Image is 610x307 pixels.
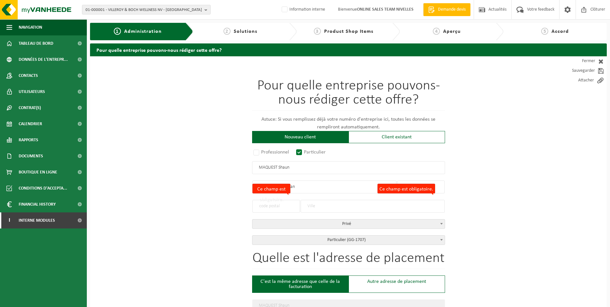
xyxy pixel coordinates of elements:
span: 01-000001 - VILLEROY & BOCH WELLNESS NV - [GEOGRAPHIC_DATA] [86,5,202,15]
label: Particulier [295,148,328,157]
input: Rue [252,181,396,193]
a: Sauvegarder [549,66,607,76]
span: Demande devis [436,6,467,13]
span: Boutique en ligne [19,164,57,180]
a: 1Administration [95,28,180,35]
span: 3 [314,28,321,35]
span: Conditions d'accepta... [19,180,67,196]
span: Documents [19,148,43,164]
span: Product Shop Items [324,29,373,34]
div: Autre adresse de placement [349,275,445,293]
span: Accord [551,29,569,34]
span: Solutions [234,29,257,34]
input: Numéro [397,181,445,193]
a: Attacher [549,76,607,85]
a: 3Product Shop Items [300,28,387,35]
span: Rapports [19,132,38,148]
span: I [6,212,12,228]
p: Astuce: Si vous remplissez déjà votre numéro d'entreprise ici, toutes les données se rempliront a... [252,116,445,131]
span: Calendrier [19,116,42,132]
span: Contacts [19,68,38,84]
span: Particulier (GG-1707) [252,235,445,245]
label: Ce champ est obligatoire. [252,184,290,193]
span: Financial History [19,196,56,212]
span: 1 [114,28,121,35]
span: Utilisateurs [19,84,45,100]
h1: Pour quelle entreprise pouvons-nous rédiger cette offre? [252,79,445,111]
span: Privé [252,219,445,229]
span: Navigation [19,19,42,35]
a: 2Solutions [196,28,284,35]
div: C'est la même adresse que celle de la facturation [252,275,349,293]
span: Données de l'entrepr... [19,51,68,68]
a: 5Accord [507,28,604,35]
button: 01-000001 - VILLEROY & BOCH WELLNESS NV - [GEOGRAPHIC_DATA] [82,5,211,14]
input: Ville [301,200,445,213]
input: Nom [252,161,445,174]
span: Interne modules [19,212,55,228]
label: Ce champ est obligatoire. [378,184,435,193]
label: Professionnel [252,148,291,157]
span: Contrat(s) [19,100,41,116]
a: Fermer [549,56,607,66]
strong: ONLINE SALES TEAM NIVELLES [357,7,414,12]
a: Demande devis [423,3,470,16]
label: Information interne [280,5,325,14]
div: Nouveau client [252,131,349,143]
input: code postal [252,200,300,213]
span: 4 [433,28,440,35]
span: Aperçu [443,29,461,34]
span: Tableau de bord [19,35,53,51]
div: Client existant [349,131,445,143]
a: 4Aperçu [403,28,490,35]
h2: Pour quelle entreprise pouvons-nous rédiger cette offre? [90,43,607,56]
span: Privé [252,219,445,228]
span: Administration [124,29,162,34]
span: 2 [223,28,231,35]
span: 5 [541,28,548,35]
h1: Quelle est l'adresse de placement [252,251,445,269]
span: Particulier (GG-1707) [252,236,445,245]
